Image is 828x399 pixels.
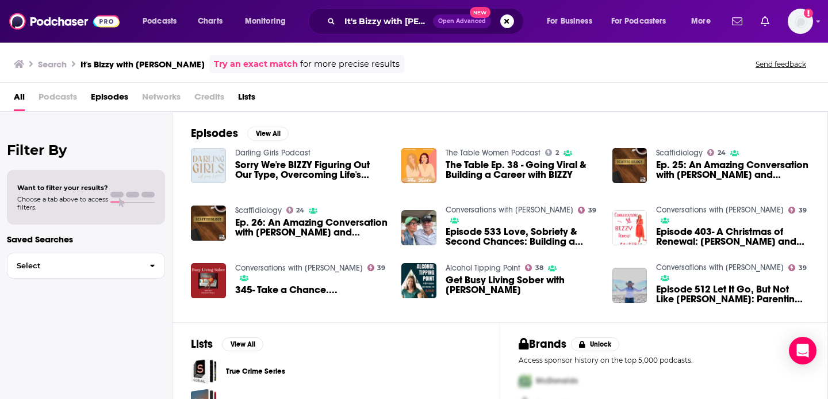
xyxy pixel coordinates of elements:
[143,13,177,29] span: Podcasts
[588,208,596,213] span: 39
[191,206,226,241] img: Ep. 26: An Amazing Conversation with Bizzy Smith and Sunny Pulver Part 2
[433,14,491,28] button: Open AdvancedNew
[238,88,255,111] a: Lists
[799,265,807,271] span: 39
[296,208,304,213] span: 24
[545,149,559,156] a: 2
[788,9,813,34] span: Logged in as megcassidy
[191,126,238,140] h2: Episodes
[525,264,543,271] a: 38
[656,284,809,304] a: Episode 512 Let It Go, But Not Like Elsa: Parenting, Gossip, and Growing into Your Best Self
[446,227,599,246] span: Episode 533 Love, Sobriety & Second Chances: Building a Marriage in Recovery
[38,59,67,70] h3: Search
[539,12,607,31] button: open menu
[401,210,436,245] img: Episode 533 Love, Sobriety & Second Chances: Building a Marriage in Recovery
[612,268,647,303] img: Episode 512 Let It Go, But Not Like Elsa: Parenting, Gossip, and Growing into Your Best Self
[718,150,726,155] span: 24
[300,58,400,71] span: for more precise results
[190,12,229,31] a: Charts
[245,13,286,29] span: Monitoring
[91,88,128,111] a: Episodes
[612,210,647,245] img: Episode 403- A Christmas of Renewal: Erin Sabin and Mary Fuller Sober Extend a Helping Hand at 'H...
[198,13,223,29] span: Charts
[446,275,599,295] a: Get Busy Living Sober with Elizabeth Chance
[656,227,809,246] span: Episode 403- A Christmas of Renewal: [PERSON_NAME] and [PERSON_NAME] Sober Extend a Helping Hand ...
[226,365,285,378] a: True Crime Series
[235,206,282,215] a: Scaffidiology
[656,160,809,180] a: Ep. 25: An Amazing Conversation with Bizzy Smith and Sunny Pulver Part 1
[401,148,436,183] img: The Table Ep. 38 - Going Viral & Building a Career with BIZZY
[235,285,338,295] span: 345- Take a Chance....
[446,205,573,215] a: Conversations with Bizzy
[683,12,725,31] button: open menu
[14,88,25,111] a: All
[438,18,486,24] span: Open Advanced
[789,337,816,364] div: Open Intercom Messenger
[247,127,289,140] button: View All
[804,9,813,18] svg: Add a profile image
[727,12,747,31] a: Show notifications dropdown
[571,337,620,351] button: Unlock
[7,253,165,279] button: Select
[555,150,559,155] span: 2
[788,264,807,271] a: 39
[470,7,490,18] span: New
[340,12,433,31] input: Search podcasts, credits, & more...
[80,59,205,70] h3: It's Bizzy with [PERSON_NAME]
[235,263,363,273] a: Conversations with Bizzy
[401,263,436,298] img: Get Busy Living Sober with Elizabeth Chance
[237,12,301,31] button: open menu
[377,265,385,271] span: 39
[235,218,388,237] span: Ep. 26: An Amazing Conversation with [PERSON_NAME] and [PERSON_NAME] Part 2
[604,12,683,31] button: open menu
[788,9,813,34] img: User Profile
[191,337,263,351] a: ListsView All
[367,264,386,271] a: 39
[656,227,809,246] a: Episode 403- A Christmas of Renewal: Erin Sabin and Mary Fuller Sober Extend a Helping Hand at 'H...
[222,337,263,351] button: View All
[235,160,388,180] a: Sorry We're BIZZY Figuring Out Our Type, Overcoming Life's Roadblocks, and Pursuing Our Passions!...
[9,10,120,32] img: Podchaser - Follow, Share and Rate Podcasts
[7,262,140,269] span: Select
[191,148,226,183] img: Sorry We're BIZZY Figuring Out Our Type, Overcoming Life's Roadblocks, and Pursuing Our Passions!...
[656,160,809,180] span: Ep. 25: An Amazing Conversation with [PERSON_NAME] and [PERSON_NAME] Part 1
[214,58,298,71] a: Try an exact match
[799,208,807,213] span: 39
[319,8,535,35] div: Search podcasts, credits, & more...
[446,148,540,158] a: The Table Women Podcast
[788,207,807,214] a: 39
[286,207,305,214] a: 24
[194,88,224,111] span: Credits
[656,263,784,272] a: Conversations with Bizzy
[17,184,108,192] span: Want to filter your results?
[656,148,703,158] a: Scaffidiology
[7,234,165,245] p: Saved Searches
[135,12,191,31] button: open menu
[191,358,217,384] a: True Crime Series
[39,88,77,111] span: Podcasts
[656,284,809,304] span: Episode 512 Let It Go, But Not Like [PERSON_NAME]: Parenting, Gossip, and Growing into Your Best ...
[191,126,289,140] a: EpisodesView All
[142,88,181,111] span: Networks
[691,13,711,29] span: More
[446,275,599,295] span: Get Busy Living Sober with [PERSON_NAME]
[535,265,543,271] span: 38
[446,160,599,180] a: The Table Ep. 38 - Going Viral & Building a Career with BIZZY
[514,369,536,393] img: First Pro Logo
[7,142,165,158] h2: Filter By
[446,263,520,273] a: Alcohol Tipping Point
[612,148,647,183] img: Ep. 25: An Amazing Conversation with Bizzy Smith and Sunny Pulver Part 1
[17,195,108,211] span: Choose a tab above to access filters.
[578,207,596,214] a: 39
